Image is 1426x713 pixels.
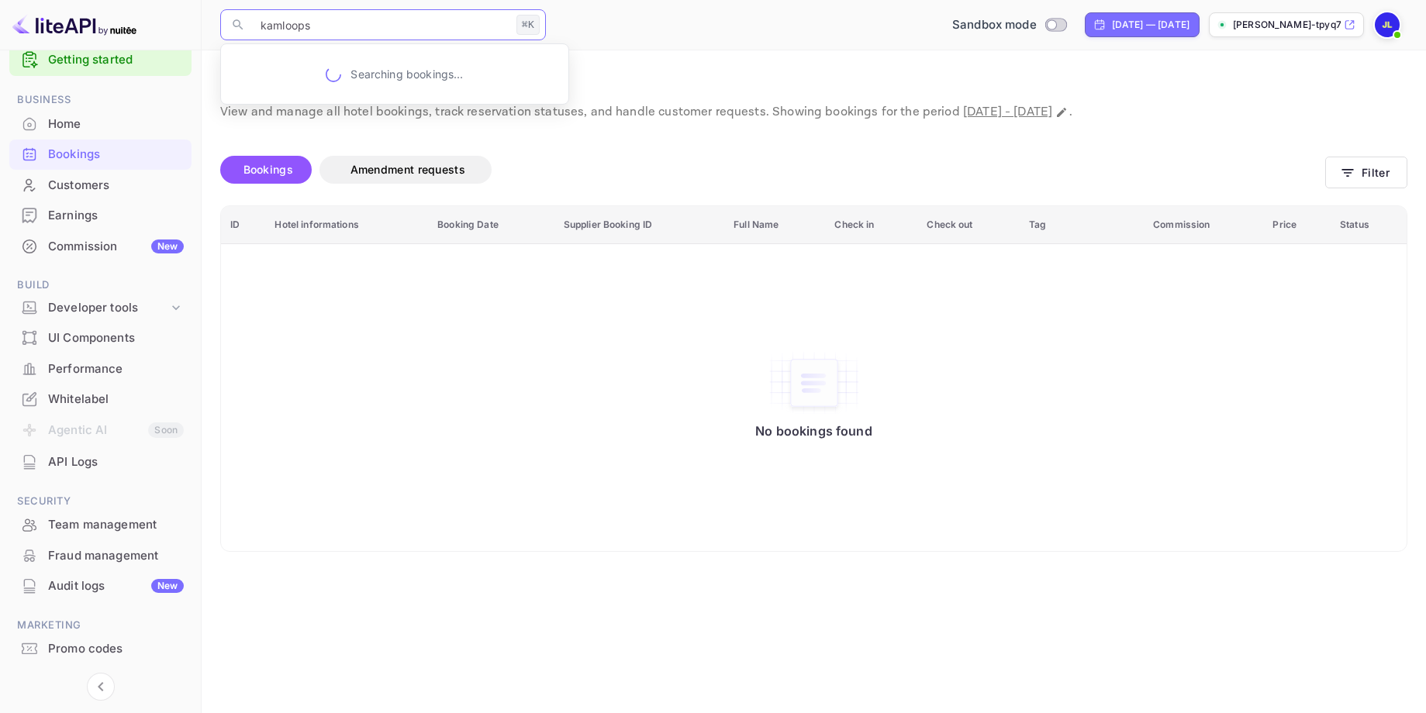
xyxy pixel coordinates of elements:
div: Switch to Production mode [946,16,1072,34]
div: UI Components [48,329,184,347]
a: Promo codes [9,634,192,663]
div: [DATE] — [DATE] [1112,18,1189,32]
img: logo_orange.svg [25,25,37,37]
table: booking table [221,206,1407,551]
div: Promo codes [48,640,184,658]
div: Keywords by Traffic [174,99,256,109]
div: UI Components [9,323,192,353]
th: Tag [1020,206,1144,244]
img: tab_domain_overview_orange.svg [45,98,57,110]
div: Customers [9,170,192,201]
div: Earnings [9,201,192,231]
div: Audit logsNew [9,571,192,601]
a: Home [9,109,192,138]
div: Domain: [DOMAIN_NAME] [40,40,171,53]
a: Bookings [9,139,192,168]
div: ⌘K [516,15,540,35]
img: website_grey.svg [25,40,37,53]
div: CommissionNew [9,232,192,262]
button: Change date range [1054,105,1069,120]
div: New [151,579,184,593]
span: Sandbox mode [952,16,1037,34]
img: tab_keywords_by_traffic_grey.svg [157,98,169,110]
button: Filter [1325,157,1407,188]
a: CommissionNew [9,232,192,260]
img: Jeff Leslie [1375,12,1400,37]
div: API Logs [9,447,192,477]
div: Developer tools [9,294,192,322]
th: Commission [1144,206,1263,244]
div: API Logs [48,453,184,471]
div: New [151,239,184,253]
div: Getting started [9,44,192,76]
p: View and manage all hotel bookings, track reservation statuses, and handle customer requests. Sho... [220,103,1407,122]
div: Customers [48,177,184,195]
a: Fraud management [9,541,192,570]
th: Check out [917,206,1020,244]
div: Bookings [9,139,192,170]
th: Hotel informations [265,206,428,244]
a: UI Components [9,323,192,352]
th: Supplier Booking ID [554,206,724,244]
div: Bookings [48,146,184,164]
div: Whitelabel [9,384,192,415]
div: Domain Overview [62,99,139,109]
span: Security [9,493,192,510]
img: LiteAPI logo [12,12,136,37]
span: Business [9,91,192,108]
th: Price [1263,206,1331,244]
span: Amendment requests [350,163,465,176]
a: Audit logsNew [9,571,192,600]
th: Booking Date [428,206,554,244]
div: Fraud management [48,547,184,565]
div: Home [48,115,184,133]
div: Fraud management [9,541,192,571]
div: Performance [9,354,192,384]
th: Full Name [724,206,825,244]
a: Customers [9,170,192,199]
span: Marketing [9,617,192,634]
a: Earnings [9,201,192,229]
button: Collapse navigation [87,673,115,701]
div: Whitelabel [48,391,184,408]
div: Audit logs [48,577,184,595]
p: Searching bookings... [350,66,463,82]
div: Developer tools [48,299,168,317]
div: Promo codes [9,634,192,664]
a: Team management [9,510,192,539]
th: Status [1331,206,1407,244]
a: Performance [9,354,192,383]
span: Build [9,277,192,294]
p: [PERSON_NAME]-tpyq7.nuit... [1233,18,1341,32]
div: Team management [9,510,192,540]
img: No bookings found [768,350,861,415]
p: No bookings found [755,423,872,439]
div: Commission [48,238,184,256]
div: v 4.0.25 [43,25,76,37]
a: Getting started [48,51,184,69]
a: Whitelabel [9,384,192,413]
p: Bookings [220,69,1407,100]
input: Search (e.g. bookings, documentation) [251,9,510,40]
div: Home [9,109,192,139]
th: Check in [825,206,917,244]
div: account-settings tabs [220,156,1325,184]
span: Bookings [243,163,293,176]
div: Team management [48,516,184,534]
span: [DATE] - [DATE] [963,104,1052,120]
div: Earnings [48,207,184,225]
a: API Logs [9,447,192,476]
th: ID [221,206,265,244]
div: Performance [48,360,184,378]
